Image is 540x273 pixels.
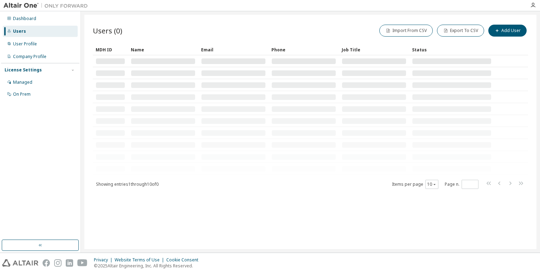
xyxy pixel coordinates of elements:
[94,263,202,269] p: © 2025 Altair Engineering, Inc. All Rights Reserved.
[96,181,159,187] span: Showing entries 1 through 10 of 0
[488,25,527,37] button: Add User
[13,54,46,59] div: Company Profile
[271,44,336,55] div: Phone
[445,180,478,189] span: Page n.
[93,26,122,36] span: Users (0)
[13,91,31,97] div: On Prem
[342,44,406,55] div: Job Title
[4,2,91,9] img: Altair One
[96,44,125,55] div: MDH ID
[77,259,88,267] img: youtube.svg
[412,44,491,55] div: Status
[437,25,484,37] button: Export To CSV
[66,259,73,267] img: linkedin.svg
[427,182,437,187] button: 10
[13,41,37,47] div: User Profile
[2,259,38,267] img: altair_logo.svg
[13,28,26,34] div: Users
[392,180,438,189] span: Items per page
[115,257,166,263] div: Website Terms of Use
[166,257,202,263] div: Cookie Consent
[54,259,62,267] img: instagram.svg
[13,16,36,21] div: Dashboard
[94,257,115,263] div: Privacy
[5,67,42,73] div: License Settings
[13,80,32,85] div: Managed
[43,259,50,267] img: facebook.svg
[201,44,266,55] div: Email
[131,44,195,55] div: Name
[379,25,433,37] button: Import From CSV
